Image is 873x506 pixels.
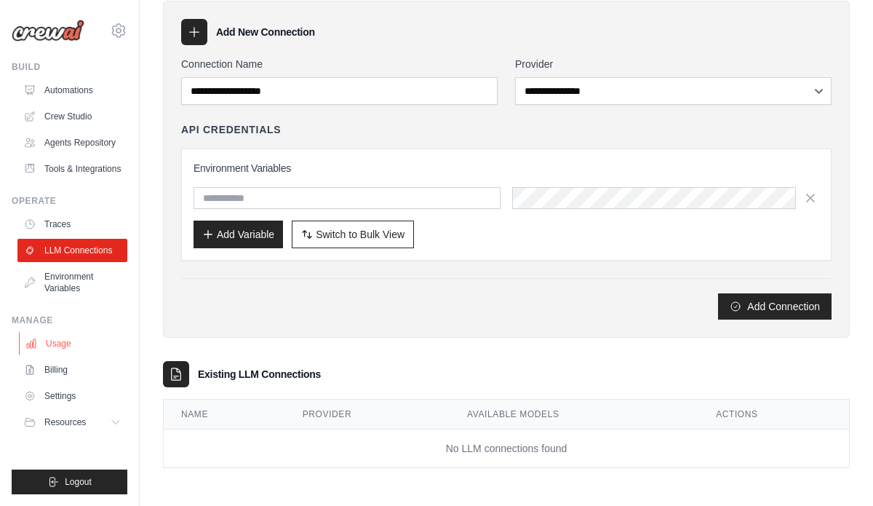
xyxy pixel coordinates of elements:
div: Build [12,61,127,73]
a: Environment Variables [17,265,127,300]
a: Crew Studio [17,105,127,128]
th: Name [164,400,285,430]
label: Connection Name [181,57,498,71]
span: Resources [44,416,86,428]
a: Settings [17,384,127,408]
button: Add Connection [718,293,832,320]
h3: Add New Connection [216,25,315,39]
a: Billing [17,358,127,382]
a: Agents Repository [17,131,127,154]
button: Logout [12,470,127,494]
span: Switch to Bulk View [316,227,404,242]
a: LLM Connections [17,239,127,262]
h3: Existing LLM Connections [198,367,321,382]
a: Tools & Integrations [17,157,127,181]
h3: Environment Variables [194,161,819,175]
button: Switch to Bulk View [292,221,414,248]
th: Actions [698,400,849,430]
button: Add Variable [194,221,283,248]
a: Traces [17,213,127,236]
img: Logo [12,20,84,41]
span: Logout [65,476,92,488]
th: Available Models [450,400,698,430]
div: Operate [12,195,127,207]
label: Provider [515,57,832,71]
th: Provider [285,400,450,430]
a: Usage [19,332,129,355]
td: No LLM connections found [164,430,849,468]
h4: API Credentials [181,122,281,137]
a: Automations [17,79,127,102]
div: Manage [12,315,127,326]
button: Resources [17,411,127,434]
